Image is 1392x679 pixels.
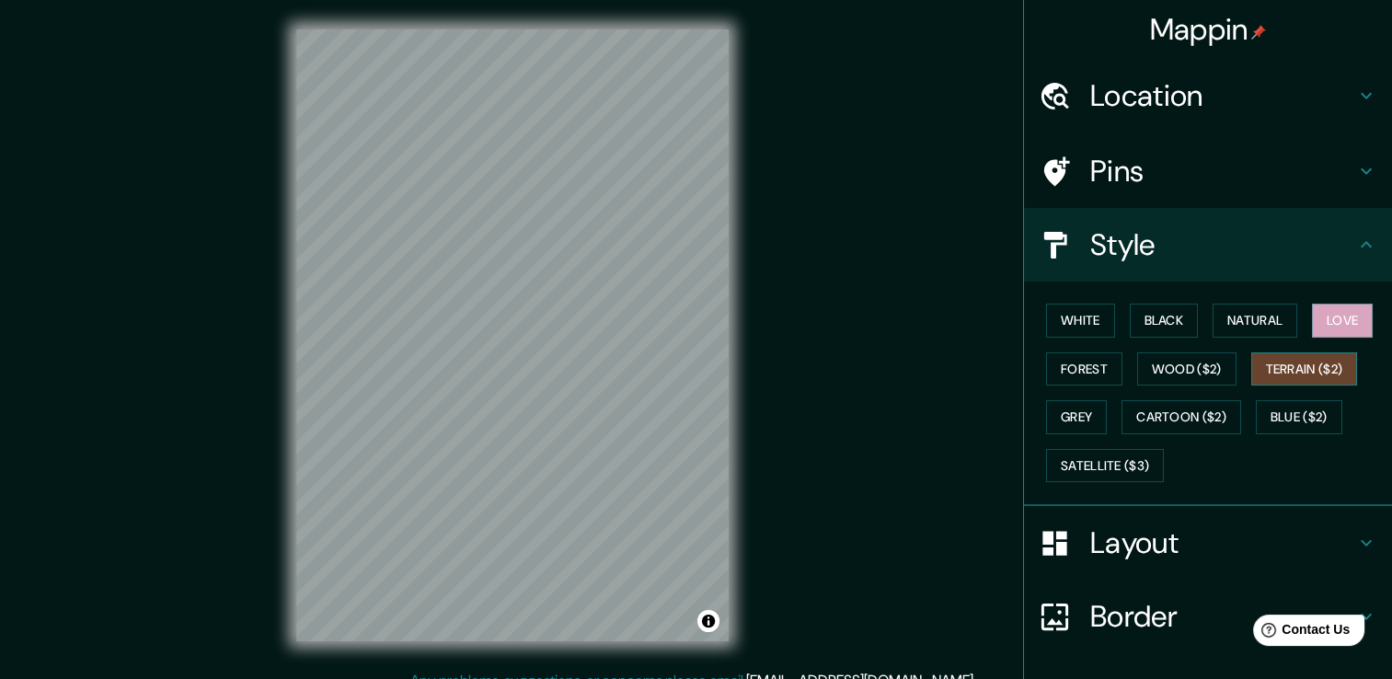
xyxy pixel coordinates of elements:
button: Blue ($2) [1256,400,1342,434]
canvas: Map [296,29,729,641]
div: Border [1024,580,1392,653]
button: Grey [1046,400,1107,434]
div: Style [1024,208,1392,282]
h4: Location [1090,77,1355,114]
button: Black [1130,304,1199,338]
h4: Pins [1090,153,1355,190]
button: Terrain ($2) [1251,352,1358,386]
h4: Style [1090,226,1355,263]
h4: Mappin [1150,11,1267,48]
div: Location [1024,59,1392,132]
div: Layout [1024,506,1392,580]
button: Toggle attribution [697,610,719,632]
button: Cartoon ($2) [1122,400,1241,434]
img: pin-icon.png [1251,25,1266,40]
button: Forest [1046,352,1122,386]
button: White [1046,304,1115,338]
h4: Layout [1090,524,1355,561]
button: Satellite ($3) [1046,449,1164,483]
h4: Border [1090,598,1355,635]
button: Wood ($2) [1137,352,1237,386]
button: Love [1312,304,1373,338]
div: Pins [1024,134,1392,208]
button: Natural [1213,304,1297,338]
iframe: Help widget launcher [1228,607,1372,659]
